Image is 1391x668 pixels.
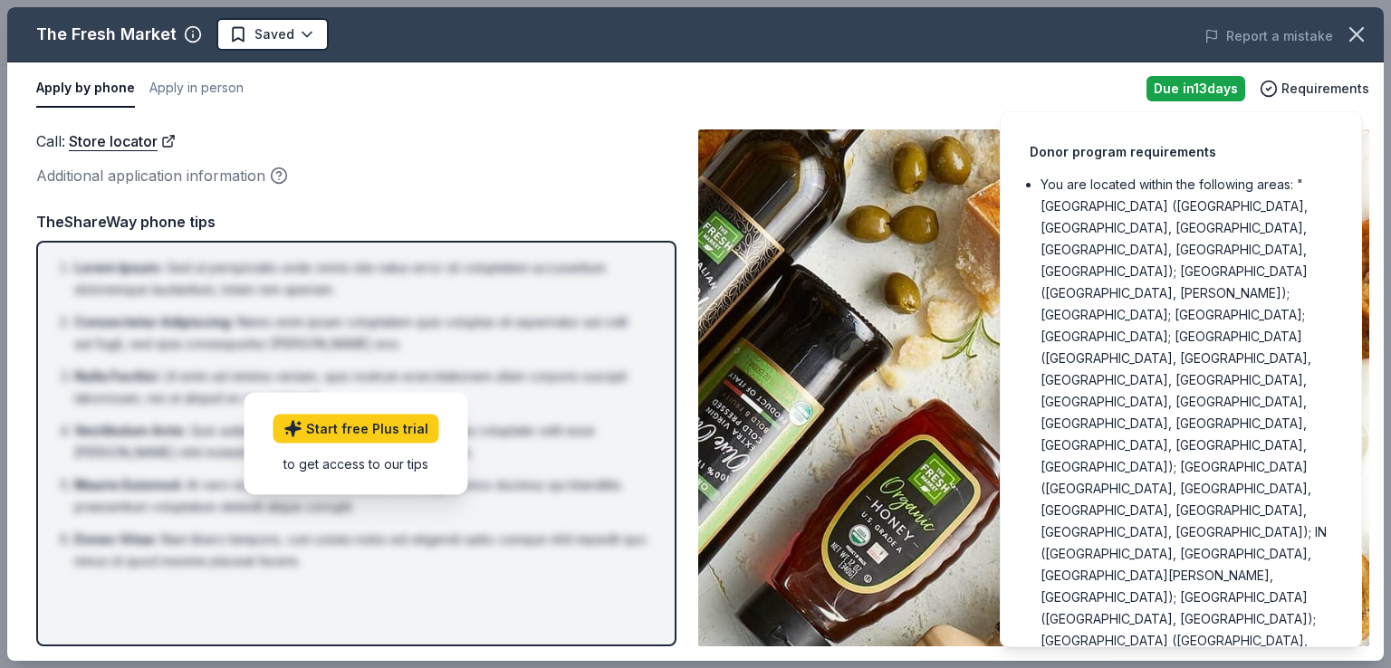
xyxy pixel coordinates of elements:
img: Image for The Fresh Market [698,129,1369,646]
a: Start free Plus trial [273,415,439,444]
li: Nam libero tempore, cum soluta nobis est eligendi optio cumque nihil impedit quo minus id quod ma... [74,529,649,572]
div: Call : [36,129,676,153]
div: TheShareWay phone tips [36,210,676,234]
button: Saved [216,18,329,51]
button: Apply in person [149,70,244,108]
span: Requirements [1281,78,1369,100]
button: Apply by phone [36,70,135,108]
div: The Fresh Market [36,20,177,49]
li: Ut enim ad minima veniam, quis nostrum exercitationem ullam corporis suscipit laboriosam, nisi ut... [74,366,649,409]
li: Sed ut perspiciatis unde omnis iste natus error sit voluptatem accusantium doloremque laudantium,... [74,257,649,301]
span: Consectetur Adipiscing : [74,314,234,329]
li: Quis autem vel eum iure reprehenderit qui in ea voluptate velit esse [PERSON_NAME] nihil molestia... [74,420,649,463]
button: Report a mistake [1204,25,1333,47]
span: Saved [254,24,294,45]
button: Requirements [1260,78,1369,100]
span: Mauris Euismod : [74,477,183,492]
a: Store locator [69,129,176,153]
span: Nulla Facilisi : [74,368,160,384]
span: Lorem Ipsum : [74,260,163,275]
li: Nemo enim ipsam voluptatem quia voluptas sit aspernatur aut odit aut fugit, sed quia consequuntur... [74,311,649,355]
div: Due in 13 days [1146,76,1245,101]
li: At vero eos et accusamus et iusto odio dignissimos ducimus qui blanditiis praesentium voluptatum ... [74,474,649,518]
div: to get access to our tips [273,454,439,473]
span: Donec Vitae : [74,531,158,547]
span: Vestibulum Ante : [74,423,187,438]
div: Donor program requirements [1030,141,1332,163]
div: Additional application information [36,164,676,187]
